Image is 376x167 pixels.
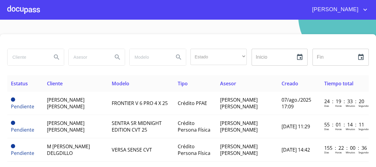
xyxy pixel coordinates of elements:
button: Search [49,50,64,64]
span: 07/ago./2025 17:09 [282,97,311,110]
span: Pendiente [11,150,34,156]
button: account of current user [308,5,369,15]
p: Horas [335,127,342,131]
span: Pendiente [11,97,15,102]
input: search [8,49,47,65]
span: [PERSON_NAME] [308,5,361,15]
p: Dias [324,104,329,107]
p: 55 : 01 : 14 : 11 [324,121,365,128]
span: Creado [282,80,298,87]
p: Minutos [346,127,355,131]
p: 24 : 19 : 33 : 20 [324,98,365,105]
p: 155 : 22 : 00 : 36 [324,145,365,151]
span: Pendiente [11,121,15,125]
span: VERSA SENSE CVT [112,146,152,153]
span: SENTRA SR MIDNIGHT EDITION CVT 25 [112,120,162,133]
span: Estatus [11,80,28,87]
span: Tipo [178,80,188,87]
span: Crédito Persona Física [178,120,210,133]
span: [PERSON_NAME] [PERSON_NAME] [220,97,258,110]
p: Horas [335,151,342,154]
input: search [69,49,108,65]
span: Modelo [112,80,129,87]
span: [PERSON_NAME] [PERSON_NAME] [47,120,84,133]
p: Segundos [358,127,370,131]
div: ​ [190,49,247,65]
span: FRONTIER V 6 PRO 4 X 25 [112,100,168,106]
p: Segundos [358,151,370,154]
span: Pendiente [11,144,15,148]
input: search [130,49,169,65]
button: Search [110,50,125,64]
p: Minutos [346,104,355,107]
p: Horas [335,104,342,107]
span: Asesor [220,80,236,87]
span: Crédito Persona Física [178,143,210,156]
span: Pendiente [11,103,34,110]
span: Crédito PFAE [178,100,207,106]
p: Dias [324,151,329,154]
span: [DATE] 14:42 [282,146,310,153]
span: [PERSON_NAME] [PERSON_NAME] [220,143,258,156]
span: [DATE] 11:29 [282,123,310,130]
span: [PERSON_NAME] [PERSON_NAME] [220,120,258,133]
span: Tiempo total [324,80,353,87]
span: Pendiente [11,126,34,133]
p: Minutos [346,151,355,154]
p: Dias [324,127,329,131]
span: [PERSON_NAME] [PERSON_NAME] [47,97,84,110]
span: Cliente [47,80,63,87]
button: Search [171,50,186,64]
p: Segundos [358,104,370,107]
span: M [PERSON_NAME] DELGDILLO [47,143,90,156]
